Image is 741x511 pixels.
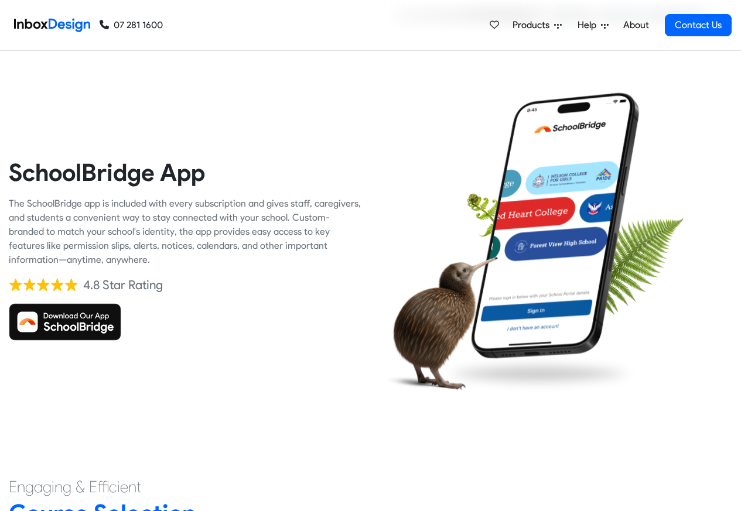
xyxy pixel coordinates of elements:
div: 4.8 Star Rating [83,276,163,294]
a: Help [573,13,613,37]
div: The SchoolBridge app is included with every subscription and gives staff, caregivers, and student... [9,197,362,267]
a: Products [508,13,566,37]
span: Products [513,18,554,32]
img: shadow.png [438,352,640,395]
img: kiwi_bird.png [380,247,498,399]
h4: Engaging & Efficient [9,476,732,498]
a: 07 281 1600 [100,18,163,32]
a: About [620,13,652,37]
span: Help [578,18,601,32]
heading: SchoolBridge App [9,157,362,187]
a: Contact Us [665,14,732,36]
img: phone.png [462,92,648,359]
img: Download SchoolBridge App [9,303,121,341]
